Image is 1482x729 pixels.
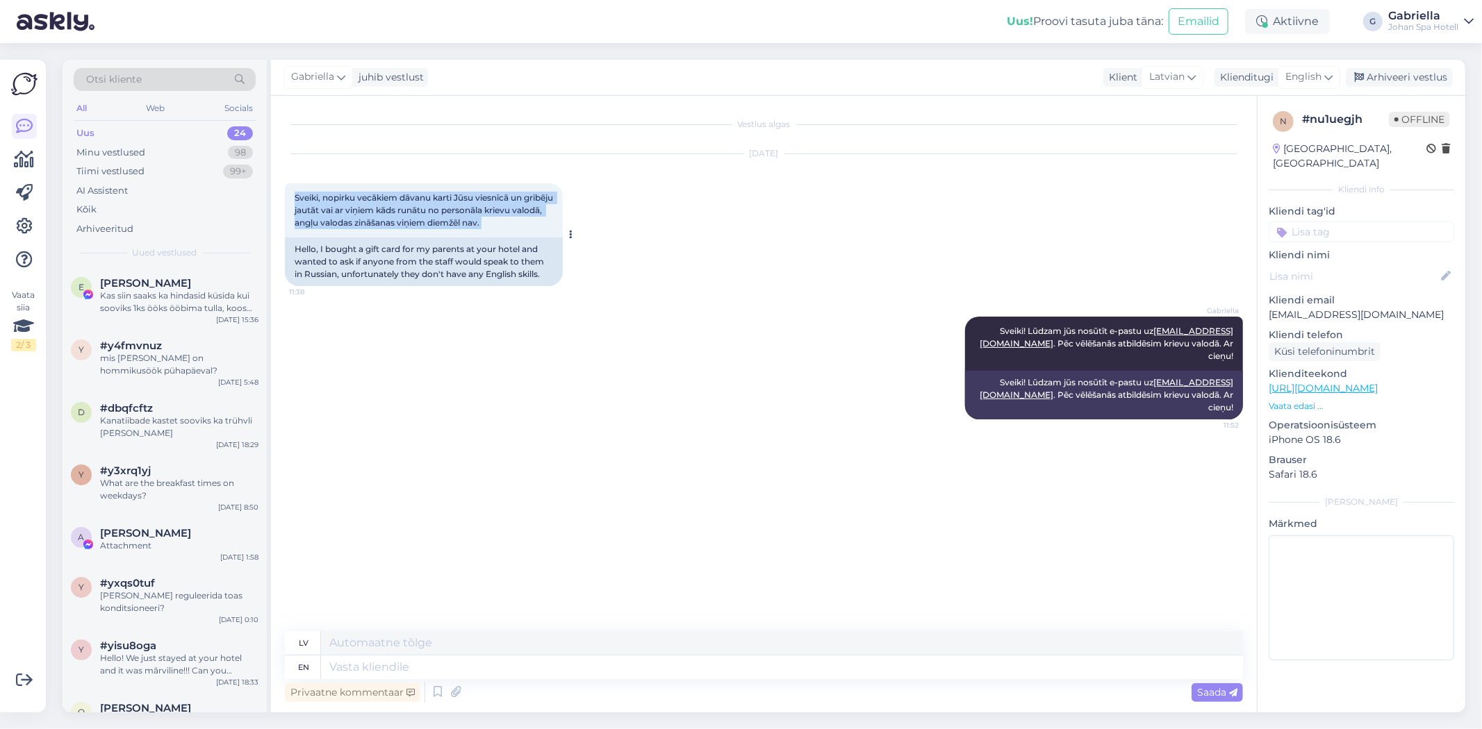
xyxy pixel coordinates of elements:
span: #yisu8oga [100,639,156,652]
span: y [79,344,84,355]
span: English [1285,69,1322,85]
div: Kõik [76,203,97,217]
span: d [78,407,85,417]
span: 11:38 [289,287,341,297]
div: [DATE] [285,147,1243,160]
p: Klienditeekond [1269,367,1454,381]
div: Sveiki! Lūdzam jūs nosūtīt e-pastu uz . Pēc vēlēšanās atbildēsim krievu valodā. Ar cieņu! [965,371,1243,419]
p: Kliendi email [1269,293,1454,308]
div: AI Assistent [76,184,128,198]
span: Saada [1197,686,1237,698]
div: Tiimi vestlused [76,165,145,178]
span: O [78,707,85,717]
span: #y4fmvnuz [100,340,162,352]
span: Sveiki, nopirku vecākiem dāvanu karti Jūsu viesnīcā un gribēju jautāt vai ar viņiem kāds runātu n... [295,192,555,228]
div: Johan Spa Hotell [1388,22,1458,33]
div: Vestlus algas [285,118,1243,131]
div: 99+ [223,165,253,178]
p: Brauser [1269,453,1454,467]
a: [URL][DOMAIN_NAME] [1269,382,1378,394]
div: Web [144,99,168,117]
div: # nu1uegjh [1302,111,1389,128]
div: 98 [228,146,253,160]
div: Uus [76,126,94,140]
span: n [1280,116,1287,126]
input: Lisa tag [1269,221,1454,242]
div: Minu vestlused [76,146,145,160]
div: All [74,99,90,117]
p: Kliendi telefon [1269,328,1454,342]
span: Offline [1389,112,1450,127]
div: G [1363,12,1383,31]
div: [DATE] 0:10 [219,614,258,625]
div: [DATE] 18:33 [216,677,258,687]
div: Kas siin saaks ka hindasid küsida kui sooviks 1ks ööks ööbima tulla, koos hommikusöögiga? :) [100,290,258,315]
div: mis [PERSON_NAME] on hommikusöök pühapäeval? [100,352,258,377]
div: [DATE] 15:36 [216,315,258,325]
div: en [299,655,310,679]
p: iPhone OS 18.6 [1269,433,1454,447]
b: Uus! [1007,15,1033,28]
div: Proovi tasuta juba täna: [1007,13,1163,30]
div: [DATE] 1:58 [220,552,258,562]
span: y [79,582,84,592]
div: What are the breakfast times on weekdays? [100,477,258,502]
div: [DATE] 5:48 [218,377,258,387]
div: Hello! We just stayed at your hotel and it was mãrviline!!! Can you possibly tell me what kind of... [100,652,258,677]
p: Kliendi tag'id [1269,204,1454,219]
div: Vaata siia [11,289,36,351]
div: lv [299,631,309,655]
div: Aktiivne [1245,9,1330,34]
p: Vaata edasi ... [1269,400,1454,412]
div: Kliendi info [1269,183,1454,196]
div: Socials [222,99,256,117]
div: Küsi telefoninumbrit [1269,342,1381,361]
span: #y3xrq1yj [100,464,151,477]
span: Latvian [1149,69,1185,85]
span: E [79,282,84,292]
span: A [79,532,85,542]
img: Askly Logo [11,71,38,97]
div: [DATE] 8:50 [218,502,258,512]
div: Klient [1103,70,1137,85]
div: 2 / 3 [11,339,36,351]
span: Gabriella [1187,305,1239,316]
a: GabriellaJohan Spa Hotell [1388,10,1474,33]
div: 24 [227,126,253,140]
div: Hello, I bought a gift card for my parents at your hotel and wanted to ask if anyone from the sta... [285,237,563,286]
div: juhib vestlust [353,70,424,85]
button: Emailid [1169,8,1228,35]
div: Arhiveeritud [76,222,133,236]
span: #dbqfcftz [100,402,153,414]
span: Oliver Ritsoson [100,702,191,714]
span: y [79,469,84,480]
div: Kanatiibade kastet sooviks ka trühvli [PERSON_NAME] [100,414,258,439]
div: [PERSON_NAME] reguleerida toas konditsioneeri? [100,589,258,614]
input: Lisa nimi [1269,269,1438,284]
div: Attachment [100,539,258,552]
span: #yxqs0tuf [100,577,155,589]
p: Operatsioonisüsteem [1269,418,1454,433]
p: Safari 18.6 [1269,467,1454,482]
div: Arhiveeri vestlus [1346,68,1453,87]
div: Klienditugi [1215,70,1274,85]
p: Kliendi nimi [1269,248,1454,262]
span: Gabriella [291,69,334,85]
span: Otsi kliente [86,72,142,87]
p: Märkmed [1269,517,1454,531]
div: [DATE] 18:29 [216,439,258,450]
span: Sveiki! Lūdzam jūs nosūtīt e-pastu uz . Pēc vēlēšanās atbildēsim krievu valodā. Ar cieņu! [980,326,1235,361]
span: 11:52 [1187,420,1239,430]
span: Andrus Rako [100,527,191,539]
p: [EMAIL_ADDRESS][DOMAIN_NAME] [1269,308,1454,322]
span: Elis Tunder [100,277,191,290]
div: [PERSON_NAME] [1269,496,1454,508]
span: Uued vestlused [133,246,197,259]
span: y [79,644,84,655]
div: [GEOGRAPHIC_DATA], [GEOGRAPHIC_DATA] [1273,142,1426,171]
div: Privaatne kommentaar [285,683,420,702]
div: Gabriella [1388,10,1458,22]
